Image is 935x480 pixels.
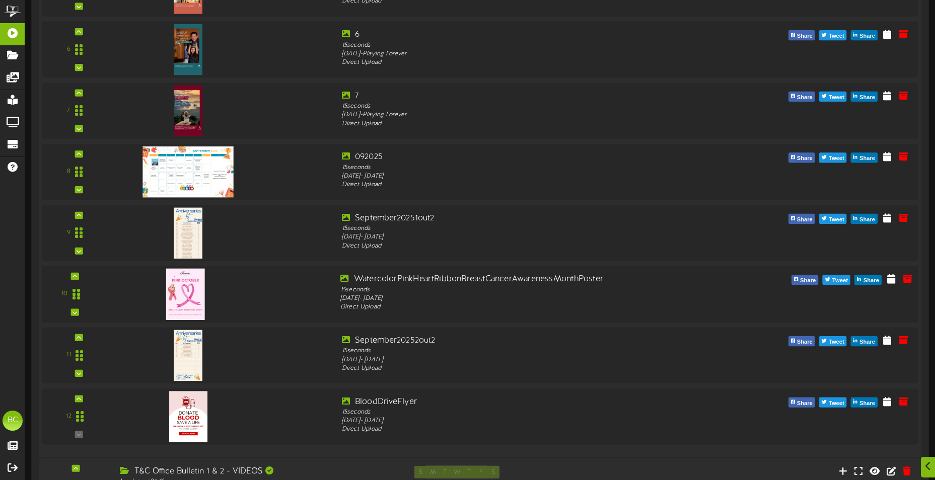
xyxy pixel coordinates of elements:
[174,85,202,136] img: 556c096b-96fc-456a-a8c5-63384745185a.jpg
[857,153,877,164] span: Share
[788,397,815,408] button: Share
[3,411,23,431] div: BC
[819,397,847,408] button: Tweet
[795,92,815,103] span: Share
[795,398,815,409] span: Share
[827,153,846,164] span: Tweet
[851,30,878,40] button: Share
[857,31,877,42] span: Share
[340,274,693,285] div: WatercolorPinkHeartRibbonBreastCancerAwarenessMonthPoster
[788,214,815,224] button: Share
[342,172,691,180] div: [DATE] - [DATE]
[819,30,847,40] button: Tweet
[795,337,815,348] span: Share
[342,151,691,163] div: 092025
[851,336,878,346] button: Share
[851,397,878,408] button: Share
[851,92,878,102] button: Share
[830,275,850,286] span: Tweet
[827,31,846,42] span: Tweet
[342,347,691,355] div: 15 seconds
[342,102,691,111] div: 15 seconds
[857,398,877,409] span: Share
[174,24,202,75] img: 79983643-03ef-43eb-ad36-d1a645b9f067.jpg
[342,41,691,49] div: 15 seconds
[61,290,67,299] div: 10
[67,45,70,54] div: 6
[798,275,818,286] span: Share
[342,181,691,189] div: Direct Upload
[66,351,70,359] div: 11
[342,408,691,416] div: 15 seconds
[788,30,815,40] button: Share
[342,335,691,347] div: September20252out2
[819,214,847,224] button: Tweet
[342,425,691,434] div: Direct Upload
[169,391,207,442] img: 5a3c61a3-4d35-4b84-bb2e-9309bd814f49.png
[342,364,691,373] div: Direct Upload
[788,92,815,102] button: Share
[340,285,693,294] div: 15 seconds
[143,146,234,197] img: 6c2ce903-128f-45c1-80c5-53b060dcf6cd.jpg
[342,213,691,224] div: September20251out2
[857,337,877,348] span: Share
[342,111,691,119] div: [DATE] - Playing Forever
[174,330,202,381] img: 3e318363-8ecc-4b80-8db6-96660feafca5.jpg
[342,119,691,128] div: Direct Upload
[67,168,70,176] div: 8
[340,294,693,303] div: [DATE] - [DATE]
[788,152,815,163] button: Share
[827,214,846,225] span: Tweet
[342,29,691,41] div: 6
[819,92,847,102] button: Tweet
[861,275,881,286] span: Share
[795,153,815,164] span: Share
[342,396,691,408] div: BloodDriveFlyer
[166,268,204,319] img: c8b1e810-08c4-4e03-a4ae-9e80349facfa.jpg
[851,152,878,163] button: Share
[819,152,847,163] button: Tweet
[342,233,691,242] div: [DATE] - [DATE]
[827,92,846,103] span: Tweet
[67,228,70,237] div: 9
[851,214,878,224] button: Share
[120,465,399,477] div: T&C Office Bulletin 1 & 2 - VIDEOS
[827,337,846,348] span: Tweet
[66,412,71,421] div: 12
[795,214,815,225] span: Share
[823,275,850,285] button: Tweet
[795,31,815,42] span: Share
[174,207,202,258] img: 75f52e6c-ea57-4cb3-90cd-2ac3aa2e59d6.jpg
[342,224,691,233] div: 15 seconds
[342,49,691,58] div: [DATE] - Playing Forever
[792,275,819,285] button: Share
[342,58,691,67] div: Direct Upload
[342,417,691,425] div: [DATE] - [DATE]
[342,163,691,172] div: 15 seconds
[854,275,882,285] button: Share
[827,398,846,409] span: Tweet
[857,92,877,103] span: Share
[342,355,691,364] div: [DATE] - [DATE]
[788,336,815,346] button: Share
[819,336,847,346] button: Tweet
[342,90,691,102] div: 7
[342,242,691,250] div: Direct Upload
[857,214,877,225] span: Share
[340,303,693,312] div: Direct Upload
